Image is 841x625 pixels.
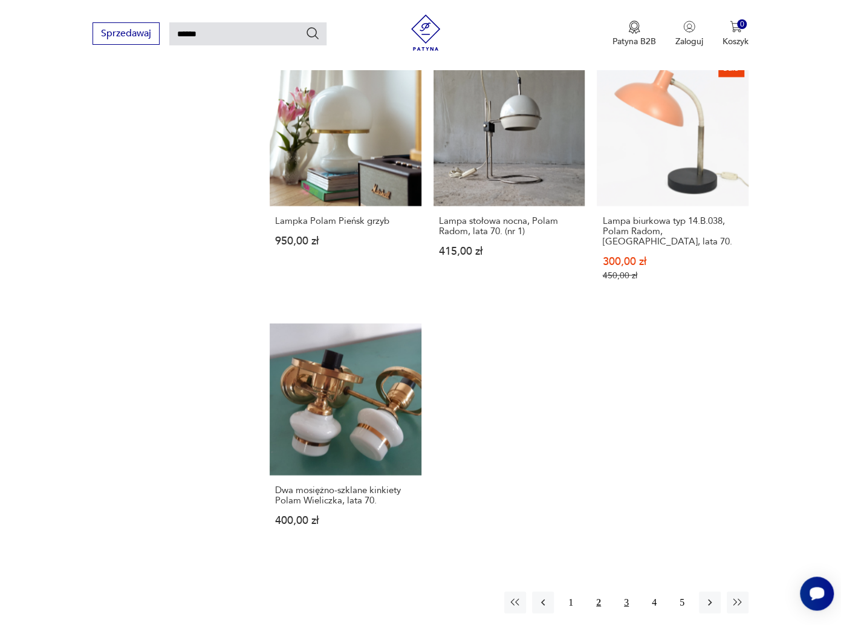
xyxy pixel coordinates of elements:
[675,21,703,47] button: Zaloguj
[671,591,693,613] button: 5
[275,515,416,525] p: 400,00 zł
[588,591,609,613] button: 2
[433,54,585,304] a: Lampa stołowa nocna, Polam Radom, lata 70. (nr 1)Lampa stołowa nocna, Polam Radom, lata 70. (nr 1...
[612,21,656,47] button: Patyna B2B
[93,30,160,39] a: Sprzedawaj
[730,21,742,33] img: Ikona koszyka
[275,485,416,505] h3: Dwa mosiężno-szklane kinkiety Polam Wieliczka, lata 70.
[270,54,421,304] a: Lampka Polam Pieńsk grzybLampka Polam Pieńsk grzyb950,00 zł
[612,36,656,47] p: Patyna B2B
[602,256,743,266] p: 300,00 zł
[612,21,656,47] a: Ikona medaluPatyna B2B
[722,36,748,47] p: Koszyk
[408,15,444,51] img: Patyna - sklep z meblami i dekoracjami vintage
[275,235,416,246] p: 950,00 zł
[270,323,421,549] a: Dwa mosiężno-szklane kinkiety Polam Wieliczka, lata 70.Dwa mosiężno-szklane kinkiety Polam Wielic...
[275,215,416,226] h3: Lampka Polam Pieńsk grzyb
[683,21,695,33] img: Ikonka użytkownika
[628,21,640,34] img: Ikona medalu
[722,21,748,47] button: 0Koszyk
[93,22,160,45] button: Sprzedawaj
[597,54,748,304] a: SaleLampa biurkowa typ 14.B.038, Polam Radom, Polska, lata 70.Lampa biurkowa typ 14.B.038, Polam ...
[643,591,665,613] button: 4
[800,577,834,610] iframe: Smartsupp widget button
[560,591,582,613] button: 1
[305,26,320,41] button: Szukaj
[439,215,580,236] h3: Lampa stołowa nocna, Polam Radom, lata 70. (nr 1)
[439,246,580,256] p: 415,00 zł
[675,36,703,47] p: Zaloguj
[615,591,637,613] button: 3
[602,215,743,246] h3: Lampa biurkowa typ 14.B.038, Polam Radom, [GEOGRAPHIC_DATA], lata 70.
[737,19,747,30] div: 0
[602,270,743,280] p: 450,00 zł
